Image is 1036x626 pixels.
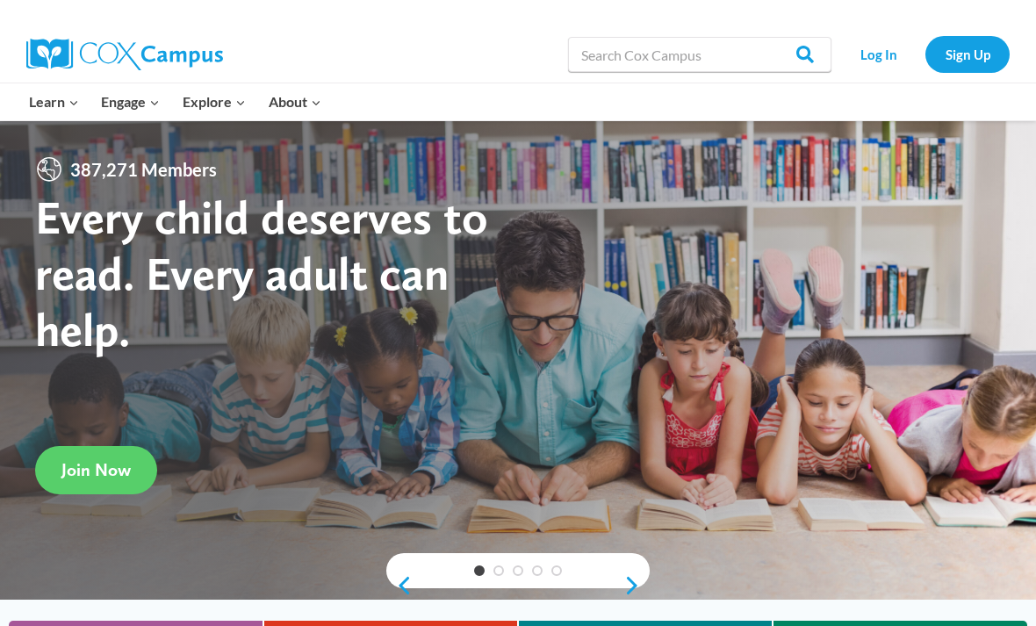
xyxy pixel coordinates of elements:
[63,155,224,183] span: 387,271 Members
[61,459,131,480] span: Join Now
[183,90,246,113] span: Explore
[623,575,650,596] a: next
[35,446,157,494] a: Join Now
[269,90,321,113] span: About
[532,565,543,576] a: 4
[568,37,831,72] input: Search Cox Campus
[101,90,160,113] span: Engage
[493,565,504,576] a: 2
[386,575,413,596] a: previous
[29,90,79,113] span: Learn
[840,36,917,72] a: Log In
[26,39,223,70] img: Cox Campus
[513,565,523,576] a: 3
[925,36,1010,72] a: Sign Up
[35,189,488,356] strong: Every child deserves to read. Every adult can help.
[18,83,332,120] nav: Primary Navigation
[474,565,485,576] a: 1
[386,568,650,603] div: content slider buttons
[840,36,1010,72] nav: Secondary Navigation
[551,565,562,576] a: 5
